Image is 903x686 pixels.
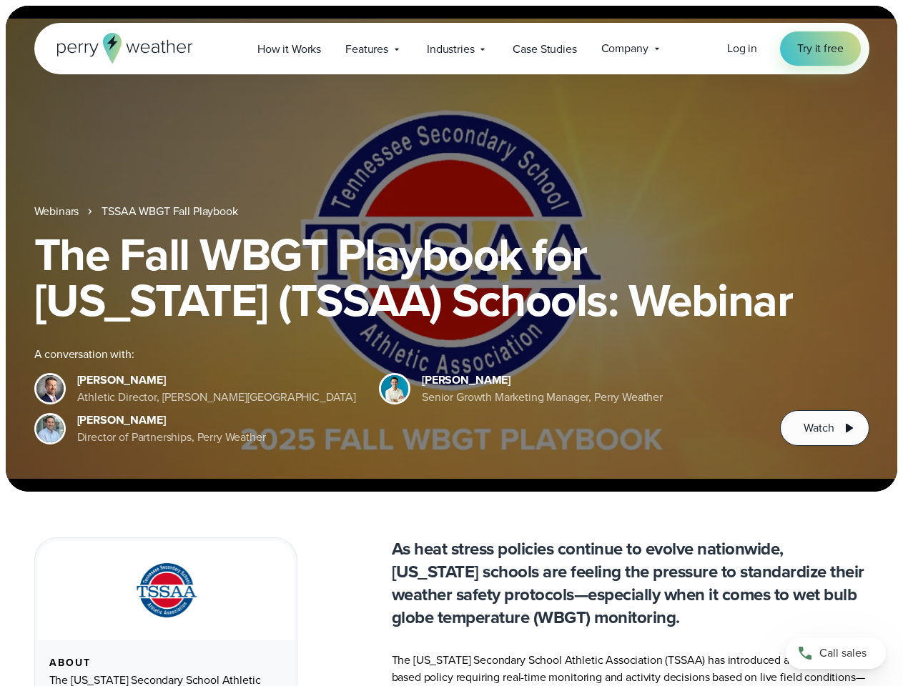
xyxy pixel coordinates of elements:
[804,419,834,437] span: Watch
[77,412,266,429] div: [PERSON_NAME]
[427,41,474,58] span: Industries
[77,372,357,389] div: [PERSON_NAME]
[77,429,266,446] div: Director of Partnerships, Perry Weather
[77,389,357,406] div: Athletic Director, [PERSON_NAME][GEOGRAPHIC_DATA]
[34,346,758,363] div: A conversation with:
[392,537,869,629] p: As heat stress policies continue to evolve nationwide, [US_STATE] schools are feeling the pressur...
[36,375,64,402] img: Brian Wyatt
[422,389,663,406] div: Senior Growth Marketing Manager, Perry Weather
[780,31,860,66] a: Try it free
[500,34,588,64] a: Case Studies
[727,40,757,56] span: Log in
[513,41,576,58] span: Case Studies
[118,558,214,623] img: TSSAA-Tennessee-Secondary-School-Athletic-Association.svg
[601,40,648,57] span: Company
[245,34,333,64] a: How it Works
[727,40,757,57] a: Log in
[797,40,843,57] span: Try it free
[34,203,79,220] a: Webinars
[422,372,663,389] div: [PERSON_NAME]
[786,637,886,669] a: Call sales
[34,232,869,323] h1: The Fall WBGT Playbook for [US_STATE] (TSSAA) Schools: Webinar
[102,203,237,220] a: TSSAA WBGT Fall Playbook
[819,645,867,662] span: Call sales
[36,415,64,442] img: Jeff Wood
[345,41,388,58] span: Features
[49,657,282,669] div: About
[34,203,869,220] nav: Breadcrumb
[780,410,869,446] button: Watch
[381,375,408,402] img: Spencer Patton, Perry Weather
[257,41,321,58] span: How it Works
